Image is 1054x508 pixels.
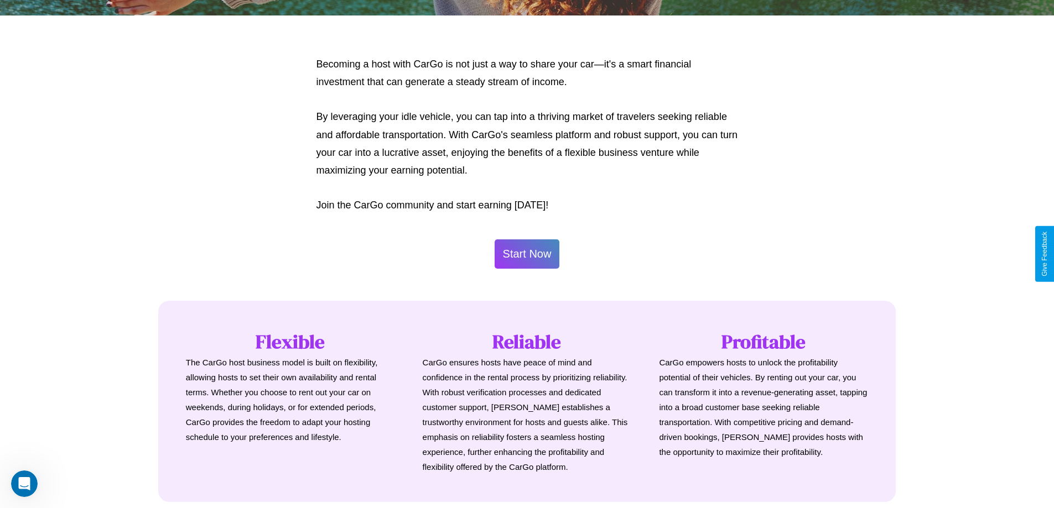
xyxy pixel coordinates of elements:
p: Becoming a host with CarGo is not just a way to share your car—it's a smart financial investment ... [316,55,738,91]
p: Join the CarGo community and start earning [DATE]! [316,196,738,214]
p: CarGo ensures hosts have peace of mind and confidence in the rental process by prioritizing relia... [423,355,632,474]
p: By leveraging your idle vehicle, you can tap into a thriving market of travelers seeking reliable... [316,108,738,180]
button: Start Now [495,239,560,269]
h1: Reliable [423,328,632,355]
iframe: Intercom live chat [11,470,38,497]
div: Give Feedback [1041,232,1048,276]
p: CarGo empowers hosts to unlock the profitability potential of their vehicles. By renting out your... [659,355,868,459]
h1: Profitable [659,328,868,355]
h1: Flexible [186,328,395,355]
p: The CarGo host business model is built on flexibility, allowing hosts to set their own availabili... [186,355,395,444]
